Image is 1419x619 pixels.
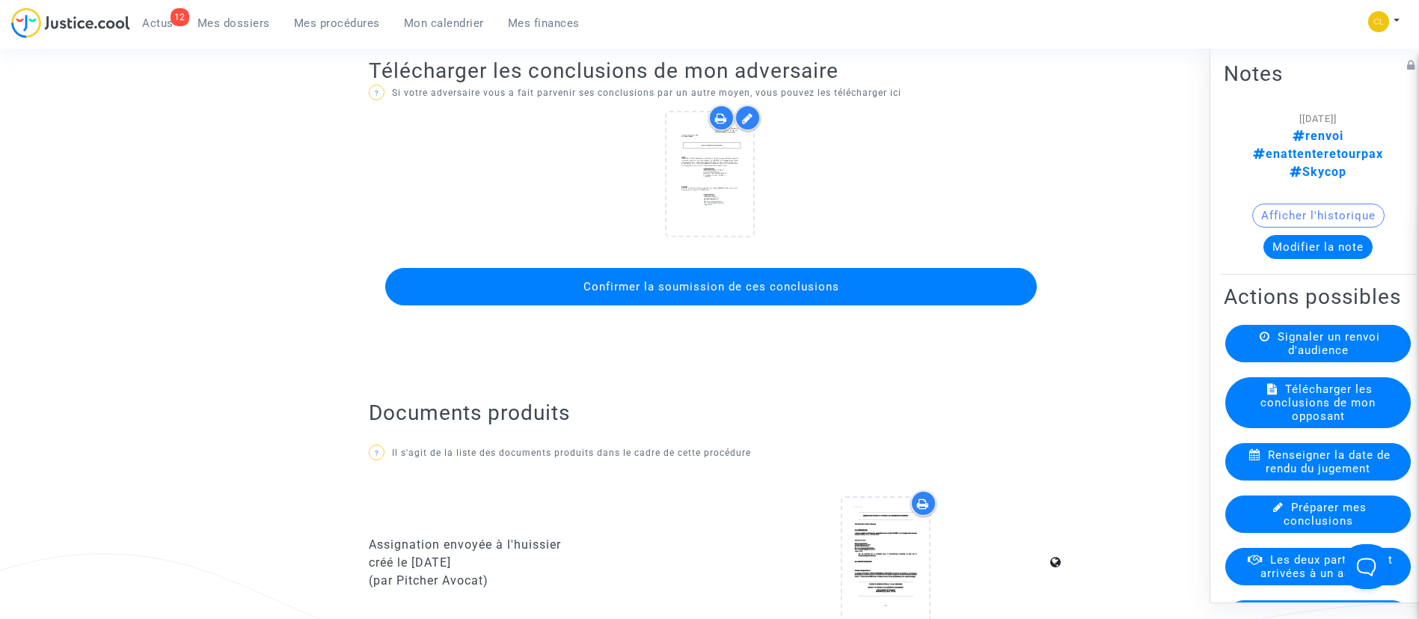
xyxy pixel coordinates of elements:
[508,16,580,30] span: Mes finances
[392,12,496,34] a: Mon calendrier
[369,572,699,590] div: (par Pitcher Avocat)
[369,554,699,572] div: créé le [DATE]
[583,280,839,293] span: Confirmer la soumission de ces conclusions
[1263,234,1373,258] button: Modifier la note
[1266,448,1391,475] span: Renseigner la date de rendu du jugement
[1260,382,1376,422] span: Télécharger les conclusions de mon opposant
[385,268,1037,305] button: Confirmer la soumission de ces conclusions
[130,12,186,34] a: 12Actus
[1293,128,1343,142] span: renvoi
[1290,164,1346,178] span: Skycop
[1284,500,1367,527] span: Préparer mes conclusions
[1224,60,1412,86] h2: Notes
[369,58,1050,84] h2: Télécharger les conclusions de mon adversaire
[1344,544,1389,589] iframe: Help Scout Beacon - Open
[1224,283,1412,309] h2: Actions possibles
[1252,203,1385,227] button: Afficher l'historique
[171,8,189,26] div: 12
[369,400,1050,426] h2: Documents produits
[294,16,380,30] span: Mes procédures
[1299,112,1337,124] span: [[DATE]]
[282,12,392,34] a: Mes procédures
[369,84,1050,103] p: Si votre adversaire vous a fait parvenir ses conclusions par un autre moyen, vous pouvez les télé...
[186,12,282,34] a: Mes dossiers
[375,449,379,457] span: ?
[369,444,1050,463] p: Il s'agit de la liste des documents produits dans le cadre de cette procédure
[1260,552,1393,579] span: Les deux parties sont arrivées à un accord
[496,12,592,34] a: Mes finances
[1368,11,1389,32] img: 6fca9af68d76bfc0a5525c74dfee314f
[369,536,699,554] div: Assignation envoyée à l'huissier
[1253,146,1383,160] span: enattenteretourpax
[11,7,130,38] img: jc-logo.svg
[404,16,484,30] span: Mon calendrier
[197,16,270,30] span: Mes dossiers
[142,16,174,30] span: Actus
[1278,329,1380,356] span: Signaler un renvoi d'audience
[375,89,379,97] span: ?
